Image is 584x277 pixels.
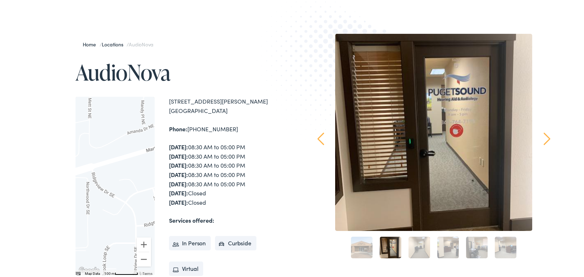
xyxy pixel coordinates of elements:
a: 2 [380,235,401,257]
button: Zoom out [137,251,151,265]
a: 5 [466,235,488,257]
button: Map Scale: 100 m per 61 pixels [102,269,140,274]
div: 08:30 AM to 05:00 PM 08:30 AM to 05:00 PM 08:30 AM to 05:00 PM 08:30 AM to 05:00 PM 08:30 AM to 0... [169,141,295,205]
span: AudioNova [129,39,153,46]
a: Prev [317,131,324,144]
a: Home [83,39,100,46]
button: Zoom in [137,236,151,250]
div: [PHONE_NUMBER] [169,123,295,132]
li: Curbside [215,235,256,249]
a: Next [543,131,550,144]
img: Google [77,264,101,274]
strong: [DATE]: [169,178,188,186]
h1: AudioNova [76,59,295,83]
a: Locations [102,39,127,46]
strong: [DATE]: [169,151,188,159]
strong: Services offered: [169,215,214,223]
div: [STREET_ADDRESS][PERSON_NAME] [GEOGRAPHIC_DATA] [169,95,295,114]
strong: [DATE]: [169,160,188,168]
a: 6 [495,235,516,257]
strong: [DATE]: [169,197,188,205]
strong: [DATE]: [169,141,188,149]
span: 100 m [104,270,115,274]
li: In Person [169,235,211,249]
li: Virtual [169,260,204,274]
a: 1 [351,235,373,257]
a: 4 [437,235,459,257]
a: Terms (opens in new tab) [142,270,152,274]
strong: [DATE]: [169,169,188,177]
strong: [DATE]: [169,187,188,195]
a: 3 [409,235,430,257]
button: Keyboard shortcuts [75,270,80,275]
span: / / [83,39,154,46]
strong: Phone: [169,123,187,131]
button: Map Data [85,270,100,275]
a: Open this area in Google Maps (opens a new window) [77,264,101,274]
